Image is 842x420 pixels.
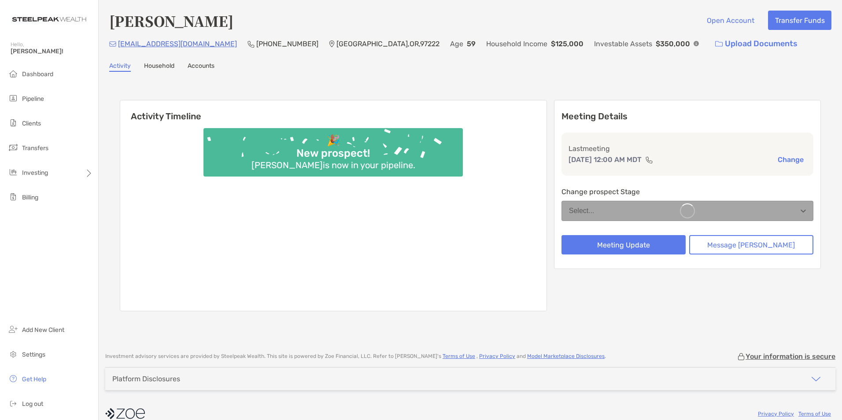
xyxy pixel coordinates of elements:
span: Billing [22,194,38,201]
p: Your information is secure [746,352,835,361]
button: Meeting Update [561,235,686,254]
img: settings icon [8,349,18,359]
span: Clients [22,120,41,127]
span: Get Help [22,376,46,383]
a: Privacy Policy [479,353,515,359]
img: get-help icon [8,373,18,384]
img: add_new_client icon [8,324,18,335]
div: New prospect! [293,147,373,160]
img: logout icon [8,398,18,409]
p: Change prospect Stage [561,186,813,197]
img: Phone Icon [247,41,255,48]
button: Open Account [700,11,761,30]
a: Activity [109,62,131,72]
img: investing icon [8,167,18,177]
div: [PERSON_NAME] is now in your pipeline. [248,160,419,170]
div: 🎉 [323,134,343,147]
img: Email Icon [109,41,116,47]
a: Household [144,62,174,72]
span: Settings [22,351,45,358]
p: $350,000 [656,38,690,49]
button: Change [775,155,806,164]
p: [PHONE_NUMBER] [256,38,318,49]
h4: [PERSON_NAME] [109,11,233,31]
span: Log out [22,400,43,408]
a: Privacy Policy [758,411,794,417]
span: Pipeline [22,95,44,103]
p: Age [450,38,463,49]
a: Terms of Use [798,411,831,417]
button: Transfer Funds [768,11,831,30]
span: Dashboard [22,70,53,78]
a: Upload Documents [709,34,803,53]
p: [GEOGRAPHIC_DATA] , OR , 97222 [336,38,439,49]
p: Meeting Details [561,111,813,122]
p: Last meeting [569,143,806,154]
p: 59 [467,38,476,49]
img: Zoe Logo [11,4,88,35]
a: Model Marketplace Disclosures [527,353,605,359]
h6: Activity Timeline [120,100,547,122]
a: Terms of Use [443,353,475,359]
img: Info Icon [694,41,699,46]
img: billing icon [8,192,18,202]
p: Household Income [486,38,547,49]
img: pipeline icon [8,93,18,103]
p: [EMAIL_ADDRESS][DOMAIN_NAME] [118,38,237,49]
p: Investable Assets [594,38,652,49]
span: Add New Client [22,326,64,334]
img: transfers icon [8,142,18,153]
p: [DATE] 12:00 AM MDT [569,154,642,165]
img: icon arrow [811,374,821,384]
img: dashboard icon [8,68,18,79]
p: Investment advisory services are provided by Steelpeak Wealth . This site is powered by Zoe Finan... [105,353,606,360]
img: Location Icon [329,41,335,48]
span: Investing [22,169,48,177]
div: Platform Disclosures [112,375,180,383]
p: $125,000 [551,38,583,49]
a: Accounts [188,62,214,72]
span: [PERSON_NAME]! [11,48,93,55]
button: Message [PERSON_NAME] [689,235,813,254]
img: clients icon [8,118,18,128]
span: Transfers [22,144,48,152]
img: communication type [645,156,653,163]
img: button icon [715,41,723,47]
